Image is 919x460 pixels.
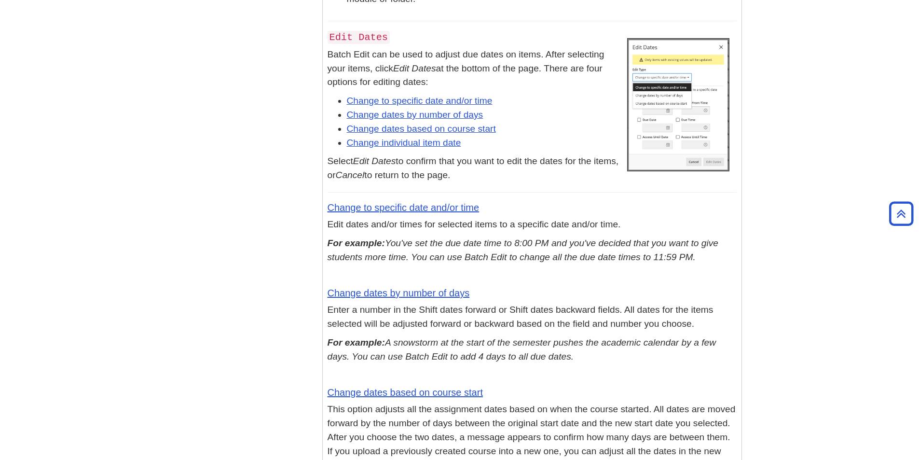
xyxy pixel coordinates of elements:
a: Back to Top [886,207,917,220]
em: You've set the due date time to 8:00 PM and you've decided that you want to give students more ti... [328,238,719,262]
a: Change to specific date and/or time [328,202,480,213]
em: A snowstorm at the start of the semester pushes the academic calendar by a few days. You can use ... [328,337,716,362]
p: Select to confirm that you want to edit the dates for the items, or to return to the page. [328,154,737,182]
a: Change to specific date and/or time [347,96,493,106]
a: Change dates based on course start [328,387,483,398]
strong: For example: [328,238,385,248]
em: Edit Dates [393,63,436,73]
a: Change dates by number of days [328,288,470,298]
code: Edit Dates [328,31,390,44]
p: Batch Edit can be used to adjust due dates on items. After selecting your items, click at the bot... [328,48,737,89]
em: Cancel [336,170,365,180]
em: Edit Dates [353,156,396,166]
p: Enter a number in the Shift dates forward or Shift dates backward fields. All dates for the items... [328,303,737,331]
strong: For example: [328,337,385,348]
a: Change individual item date [347,138,461,148]
p: Edit dates and/or times for selected items to a specific date and/or time. [328,218,737,232]
a: Change dates by number of days [347,110,483,120]
a: Change dates based on course start [347,124,496,134]
img: "Edit Dates" via Batch Edit [627,38,729,172]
